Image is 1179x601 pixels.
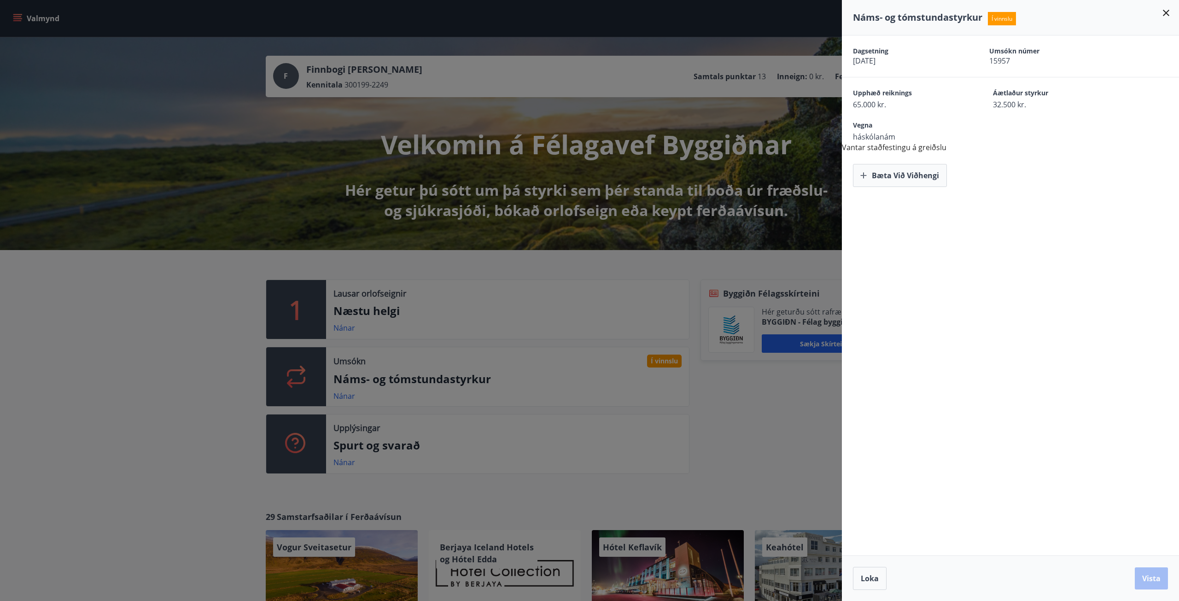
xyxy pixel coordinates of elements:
span: Upphæð reiknings [853,88,961,99]
span: Dagsetning [853,47,957,56]
div: Vantar staðfestingu á greiðslu [842,35,1179,187]
button: Bæta við viðhengi [853,164,947,187]
span: Vegna [853,121,961,132]
span: Í vinnslu [988,12,1016,25]
span: Náms- og tómstundastyrkur [853,11,982,23]
span: Umsókn númer [989,47,1093,56]
span: 65.000 kr. [853,99,961,110]
span: háskólanám [853,132,961,142]
span: 15957 [989,56,1093,66]
span: Loka [861,573,879,583]
button: Loka [853,567,887,590]
span: [DATE] [853,56,957,66]
span: 32.500 kr. [993,99,1101,110]
span: Áætlaður styrkur [993,88,1101,99]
